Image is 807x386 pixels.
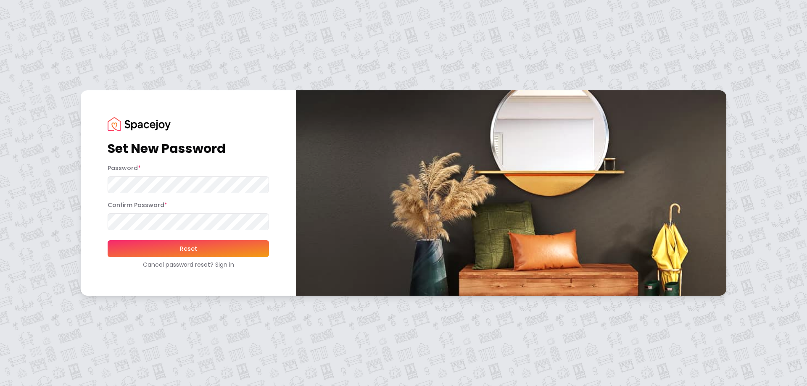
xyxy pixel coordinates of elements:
[215,260,234,269] a: Sign in
[296,90,726,295] img: banner
[108,164,141,172] label: Password
[108,260,269,269] div: Cancel password reset?
[108,117,171,131] img: Spacejoy Logo
[108,141,269,156] h1: Set New Password
[108,240,269,257] button: Reset
[108,201,167,209] label: Confirm Password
